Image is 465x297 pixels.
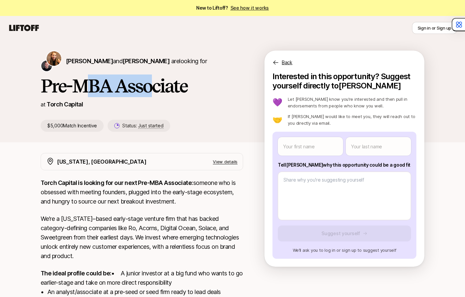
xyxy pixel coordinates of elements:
[213,158,237,165] p: View details
[41,61,52,71] img: Christopher Harper
[41,178,243,206] p: someone who is obsessed with meeting founders, plugged into the early-stage ecosystem, and hungry...
[41,179,193,186] strong: Torch Capital is looking for our next Pre-MBA Associate:
[196,4,269,12] span: New to Liftoff?
[41,214,243,261] p: We’re a [US_STATE]–based early-stage venture firm that has backed category-defining companies lik...
[282,59,292,67] p: Back
[41,76,243,96] h1: Pre-MBA Associate
[123,58,170,65] span: [PERSON_NAME]
[47,101,83,108] a: Torch Capital
[272,116,282,124] p: 🤝
[288,113,416,126] p: If [PERSON_NAME] would like to meet you, they will reach out to you directly via email.
[278,247,411,253] p: We’ll ask you to log in or sign up to suggest yourself
[113,58,170,65] span: and
[278,161,411,169] p: Tell [PERSON_NAME] why this opportunity could be a good fit
[122,122,163,130] p: Status:
[41,100,45,109] p: at
[138,123,164,129] span: Just started
[272,98,282,106] p: 💜
[272,72,416,90] p: Interested in this opportunity? Suggest yourself directly to [PERSON_NAME]
[41,270,111,277] strong: The ideal profile could be:
[47,51,61,66] img: Katie Reiner
[231,5,269,11] a: See how it works
[288,96,416,109] p: Let [PERSON_NAME] know you’re interested and then pull in endorsements from people who know you w...
[41,120,104,132] p: $5,000 Match Incentive
[66,58,113,65] span: [PERSON_NAME]
[57,157,147,166] p: [US_STATE], [GEOGRAPHIC_DATA]
[412,22,457,34] button: Sign in or Sign up
[66,57,207,66] p: are looking for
